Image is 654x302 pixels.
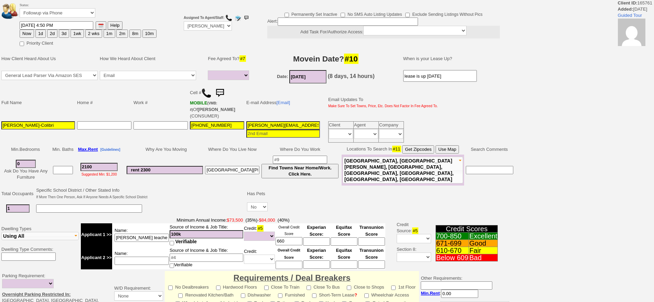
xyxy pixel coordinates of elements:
[436,233,469,240] td: 700-850
[76,85,132,120] td: Home #
[402,145,434,154] button: Get Zipcodes
[278,217,290,223] font: (40%)
[0,186,35,201] td: Total Occupants
[328,73,375,79] b: (8 days, 14 hours)
[436,145,459,154] button: Use Map
[403,70,477,82] input: #7
[360,225,384,237] font: Transunion Score
[0,85,76,120] td: Full Name
[307,286,311,290] input: Close To Bus
[469,247,498,254] td: Fair
[341,10,402,18] label: No SMS Auto Listing Updates
[216,282,257,290] label: Hardwood Floors
[264,286,269,290] input: Close To Train
[421,291,478,296] nobr: :
[216,286,221,290] input: Hardwood Floors
[16,160,36,168] input: #1
[170,254,243,262] input: #4
[354,292,357,298] a: ?
[331,260,357,269] input: Ask Customer: Do You Know Your Equifax Credit Score
[618,0,637,5] b: Client ID:
[354,122,379,129] td: Agent
[246,217,258,223] font: (35%)
[99,48,204,69] td: How We Heard About Client
[207,48,252,69] td: Fee Agreed To?
[20,3,95,16] font: Status:
[59,30,69,38] button: 3d
[127,166,203,174] input: #6
[234,273,351,282] font: Requirements / Deal Breakers
[243,14,250,21] img: sms.png
[189,85,245,120] td: Cell # Of (CONSUMER)
[276,100,290,105] a: [Email]
[273,156,327,164] input: #9
[344,158,453,182] span: [GEOGRAPHIC_DATA], [GEOGRAPHIC_DATA][PERSON_NAME], [GEOGRAPHIC_DATA], [GEOGRAPHIC_DATA], [GEOGRAP...
[405,13,410,17] input: Exclude Sending Listings Without Pics
[169,246,244,269] td: Source of Income & Job Title: Verifiable
[108,21,122,30] button: Help
[170,230,243,238] input: #4
[81,163,118,171] input: #3
[168,282,209,290] label: No Dealbreakers
[20,38,53,46] label: Priority Client
[129,30,141,38] button: 8m
[88,147,98,152] span: Rent
[328,104,438,108] font: Make Sure To Set Towns, Price, Etc. Does Not Factor In Fee Agreed To.
[245,85,321,120] td: E-mail Address
[244,246,275,269] td: Credit:
[386,216,432,270] td: Credit Source: Section 8:
[205,166,259,174] input: #8
[132,85,189,120] td: Work #
[126,144,204,155] td: Why Are You Moving
[178,293,183,298] input: Renovated Kitchen/Bath
[267,18,500,38] div: Alert:
[347,146,459,152] nobr: Locations To Search In
[276,237,302,245] input: Ask Customer: Do You Know Your Overall Credit Score
[278,293,282,298] input: Furnished
[307,225,326,237] font: Experian Score:
[71,30,84,38] button: 1wk
[244,223,275,246] td: Credit:
[225,14,232,21] img: call.png
[618,13,642,18] a: Guided Tour
[277,74,288,79] b: Date:
[358,260,385,269] input: Ask Customer: Do You Know Your Transunion Credit Score
[618,7,633,12] b: Added:
[82,172,117,176] font: Suggested Min: $1,200
[307,248,326,260] font: Experian Score:
[204,144,260,155] td: Where Do You Live Now
[260,144,340,155] td: Where Do You Work
[285,10,337,18] label: Permanently Set Inactive
[264,282,300,290] label: Close To Train
[51,144,74,155] td: Min. Baths
[1,232,79,240] button: Using All
[112,223,169,246] td: Name:
[3,233,24,239] span: Using All
[184,16,224,20] b: Assigned To Agent/Staff:
[104,30,115,38] button: 1m
[169,223,244,246] td: Source of Income & Job Title:
[112,246,169,269] td: Name:
[6,204,30,213] input: #2
[98,23,104,28] img: [calendar icon]
[618,19,645,46] img: ce39489c38011156599a4ecaecde033c
[331,237,357,246] input: Ask Customer: Do You Know Your Equifax Credit Score
[20,147,40,152] span: Bedrooms
[436,240,469,247] td: 671-699
[303,260,330,269] input: Ask Customer: Do You Know Your Experian Credit Score
[100,148,120,152] b: [Guidelines]
[412,227,418,234] span: #5
[405,10,482,18] label: Exclude Sending Listings Without Pics
[81,217,385,223] span: -
[241,290,271,298] label: Dishwasher
[323,85,439,120] td: Email Updates To
[336,248,352,260] font: Equifax Score
[35,30,46,38] button: 1d
[241,293,245,298] input: Dishwasher
[278,290,305,298] label: Furnished
[246,130,320,138] input: 2nd Email
[343,157,463,183] button: [GEOGRAPHIC_DATA], [GEOGRAPHIC_DATA][PERSON_NAME], [GEOGRAPHIC_DATA], [GEOGRAPHIC_DATA], [GEOGRAP...
[0,144,51,155] td: Min.
[464,144,515,155] td: Search Comments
